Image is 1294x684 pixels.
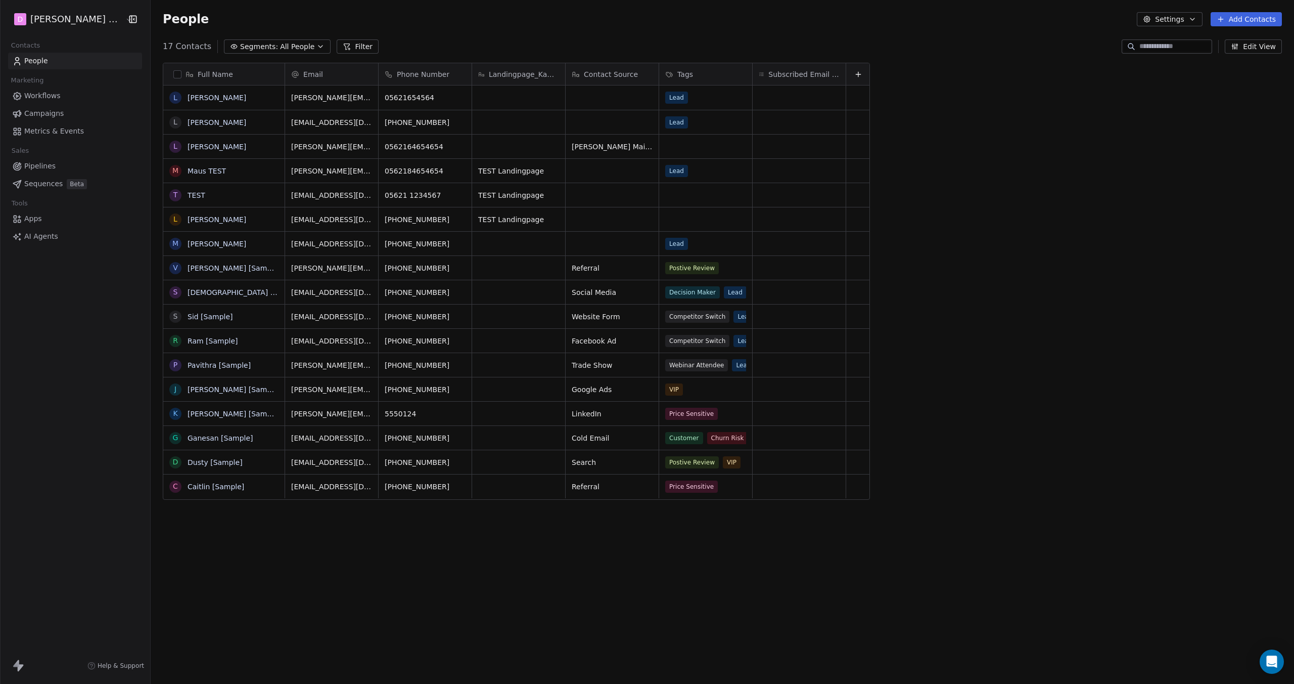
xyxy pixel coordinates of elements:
[734,335,757,347] span: Lead
[172,165,178,176] div: M
[665,116,688,129] span: Lead
[280,41,314,52] span: All People
[385,142,466,152] span: 0562164654654
[8,176,142,192] a: SequencesBeta
[385,117,466,127] span: [PHONE_NUMBER]
[188,288,302,296] a: [DEMOGRAPHIC_DATA] [Sample]
[173,457,178,467] div: D
[291,190,372,200] span: [EMAIL_ADDRESS][DOMAIN_NAME][PERSON_NAME]
[734,311,757,323] span: Lead
[173,311,178,322] div: S
[665,456,719,468] span: Postive Review
[385,457,466,467] span: [PHONE_NUMBER]
[1211,12,1282,26] button: Add Contacts
[379,63,472,85] div: Phone Number
[291,457,372,467] span: [EMAIL_ADDRESS][DOMAIN_NAME]
[87,662,144,670] a: Help & Support
[188,94,246,102] a: [PERSON_NAME]
[173,214,177,225] div: L
[173,263,178,273] div: V
[291,287,372,297] span: [EMAIL_ADDRESS][DOMAIN_NAME]
[174,384,176,395] div: J
[572,360,653,370] span: Trade Show
[385,263,466,273] span: [PHONE_NUMBER]
[385,336,466,346] span: [PHONE_NUMBER]
[188,361,251,369] a: Pavithra [Sample]
[291,409,372,419] span: [PERSON_NAME][EMAIL_ADDRESS][DOMAIN_NAME]
[665,359,728,371] span: Webinar Attendee
[24,108,64,119] span: Campaigns
[173,408,177,419] div: K
[768,69,840,79] span: Subscribed Email Categories
[7,73,48,88] span: Marketing
[291,433,372,443] span: [EMAIL_ADDRESS][DOMAIN_NAME]
[478,215,559,225] span: TEST Landingpage
[7,143,33,158] span: Sales
[285,85,870,641] div: grid
[24,213,42,224] span: Apps
[18,14,23,24] span: D
[24,126,84,137] span: Metrics & Events
[665,481,718,493] span: Price Sensitive
[188,167,226,175] a: Maus TEST
[291,360,372,370] span: [PERSON_NAME][EMAIL_ADDRESS][DOMAIN_NAME]
[291,336,372,346] span: [EMAIL_ADDRESS][DOMAIN_NAME]
[188,337,238,345] a: Ram [Sample]
[665,408,718,420] span: Price Sensitive
[173,93,177,103] div: L
[385,409,466,419] span: 5550124
[67,179,87,189] span: Beta
[753,63,846,85] div: Subscribed Email Categories
[478,190,559,200] span: TEST Landingpage
[188,118,246,126] a: [PERSON_NAME]
[572,433,653,443] span: Cold Email
[1260,650,1284,674] div: Open Intercom Messenger
[337,39,379,54] button: Filter
[8,88,142,104] a: Workflows
[30,13,123,26] span: [PERSON_NAME] TEST
[188,264,281,272] a: [PERSON_NAME] [Sample]
[385,312,466,322] span: [PHONE_NUMBER]
[665,286,720,298] span: Decision Maker
[572,409,653,419] span: LinkedIn
[291,142,372,152] span: [PERSON_NAME][EMAIL_ADDRESS][DOMAIN_NAME][PERSON_NAME]
[12,11,119,28] button: D[PERSON_NAME] TEST
[1137,12,1202,26] button: Settings
[24,231,58,242] span: AI Agents
[291,263,372,273] span: [PERSON_NAME][EMAIL_ADDRESS][DOMAIN_NAME]
[291,117,372,127] span: [EMAIL_ADDRESS][DOMAIN_NAME][PERSON_NAME]
[173,433,178,443] div: G
[240,41,278,52] span: Segments:
[188,458,243,466] a: Dusty [Sample]
[665,165,688,177] span: Lead
[8,228,142,245] a: AI Agents
[98,662,144,670] span: Help & Support
[385,287,466,297] span: [PHONE_NUMBER]
[291,384,372,395] span: [PERSON_NAME][EMAIL_ADDRESS][DOMAIN_NAME]
[665,311,729,323] span: Competitor Switch
[291,93,372,103] span: [PERSON_NAME][EMAIL_ADDRESS][DOMAIN_NAME]
[163,85,285,641] div: grid
[163,40,211,53] span: 17 Contacts
[385,190,466,200] span: 05621 1234567
[163,12,209,27] span: People
[24,56,48,66] span: People
[173,335,178,346] div: R
[8,123,142,140] a: Metrics & Events
[665,335,729,347] span: Competitor Switch
[723,456,741,468] span: VIP
[566,63,659,85] div: Contact Source
[198,69,233,79] span: Full Name
[665,262,719,274] span: Postive Review
[572,142,653,152] span: [PERSON_NAME] Main HQ
[188,434,253,442] a: Ganesan [Sample]
[303,69,323,79] span: Email
[572,263,653,273] span: Referral
[584,69,638,79] span: Contact Source
[173,287,178,297] div: S
[188,313,233,321] a: Sid [Sample]
[188,143,246,151] a: [PERSON_NAME]
[188,191,205,199] a: TEST
[397,69,449,79] span: Phone Number
[291,166,372,176] span: [PERSON_NAME][EMAIL_ADDRESS][DOMAIN_NAME][PERSON_NAME]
